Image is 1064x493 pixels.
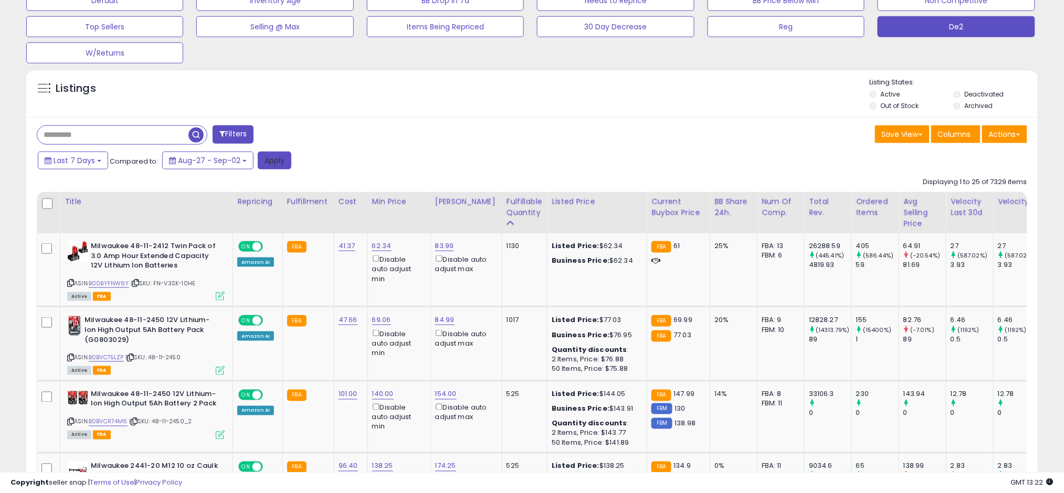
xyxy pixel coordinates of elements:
div: Disable auto adjust max [435,253,494,274]
div: 50 Items, Price: $141.89 [552,438,639,448]
div: 0 [856,409,899,418]
a: 154.00 [435,389,457,400]
small: (586.44%) [863,251,893,260]
span: All listings currently available for purchase on Amazon [67,292,91,301]
div: FBA: 13 [762,241,796,251]
div: : [552,419,639,428]
div: ASIN: [67,315,225,373]
a: Privacy Policy [136,477,182,487]
div: 2.83 [998,462,1040,471]
div: 89 [903,335,946,344]
small: FBA [287,462,307,473]
small: FBM [651,418,672,429]
div: 0% [714,462,749,471]
div: ASIN: [67,241,225,299]
small: (-7.01%) [910,326,934,334]
div: 0 [809,409,851,418]
button: Save View [875,125,930,143]
p: Listing States: [870,78,1038,88]
label: Archived [964,101,993,110]
a: Terms of Use [90,477,134,487]
a: 138.25 [372,461,393,471]
div: 33106.3 [809,390,851,399]
small: FBA [651,241,671,253]
div: 1 [856,335,899,344]
img: 41W5ThxpLqL._SL40_.jpg [67,390,88,405]
div: $76.95 [552,330,639,340]
button: W/Returns [26,42,183,63]
div: Min Price [372,196,426,207]
div: 2 Items, Price: $76.88 [552,355,639,364]
label: Deactivated [964,90,1004,99]
div: 64.91 [903,241,946,251]
small: FBA [287,390,307,401]
span: 130 [675,404,686,414]
span: ON [239,242,252,251]
small: (587.02%) [1005,251,1035,260]
div: FBM: 10 [762,325,796,335]
div: 155 [856,315,899,325]
div: 27 [998,241,1040,251]
div: Title [65,196,228,207]
div: Repricing [237,196,278,207]
span: OFF [261,390,278,399]
span: | SKU: 48-11-2450_2 [129,417,192,426]
div: 1017 [507,315,539,325]
div: Current Buybox Price [651,196,705,218]
div: 12.78 [998,390,1040,399]
div: 27 [951,241,993,251]
b: Listed Price: [552,241,599,251]
img: 41k+XAEQOgL._SL40_.jpg [67,241,88,262]
div: Fulfillable Quantity [507,196,543,218]
div: Disable auto adjust min [372,402,423,432]
span: FBA [93,366,111,375]
div: Displaying 1 to 25 of 7329 items [923,177,1027,187]
span: 147.99 [674,389,695,399]
span: ON [239,390,252,399]
strong: Copyright [10,477,49,487]
div: 0.5 [998,335,1040,344]
div: FBA: 11 [762,462,796,471]
div: BB Share 24h. [714,196,753,218]
span: Compared to: [110,156,158,166]
b: Milwaukee 2441-20 M12 10 oz Caulk Gun tool Only [91,462,218,484]
div: FBM: 6 [762,251,796,260]
small: (1192%) [1005,326,1027,334]
span: 138.98 [675,419,696,428]
div: Fulfillment [287,196,330,207]
small: FBA [651,330,671,342]
div: 6.46 [951,315,993,325]
div: [PERSON_NAME] [435,196,498,207]
button: Actions [982,125,1027,143]
div: $138.25 [552,462,639,471]
div: FBA: 9 [762,315,796,325]
button: Reg [708,16,865,37]
div: 2 Items, Price: $143.77 [552,428,639,438]
small: (445.41%) [816,251,844,260]
div: Disable auto adjust min [372,328,423,358]
b: Milwaukee 48-11-2450 12V Lithium-Ion High Output 5Ah Battery Pack (G0803029) [85,315,212,347]
div: Disable auto adjust min [372,253,423,284]
div: 25% [714,241,749,251]
div: Ordered Items [856,196,894,218]
div: 230 [856,390,899,399]
div: $144.05 [552,390,639,399]
span: 69.99 [674,315,693,325]
b: Quantity discounts [552,345,627,355]
div: Num of Comp. [762,196,800,218]
b: Listed Price: [552,461,599,471]
div: Avg Selling Price [903,196,942,229]
span: All listings currently available for purchase on Amazon [67,366,91,375]
small: (14313.79%) [816,326,850,334]
label: Active [881,90,900,99]
div: $62.34 [552,256,639,265]
div: FBA: 8 [762,390,796,399]
button: Columns [931,125,981,143]
button: 30 Day Decrease [537,16,694,37]
span: Aug-27 - Sep-02 [178,155,240,166]
small: FBA [651,390,671,401]
div: 0 [903,409,946,418]
img: 41gwTYbcDtL._SL40_.jpg [67,315,82,336]
div: 143.94 [903,390,946,399]
div: ASIN: [67,390,225,438]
